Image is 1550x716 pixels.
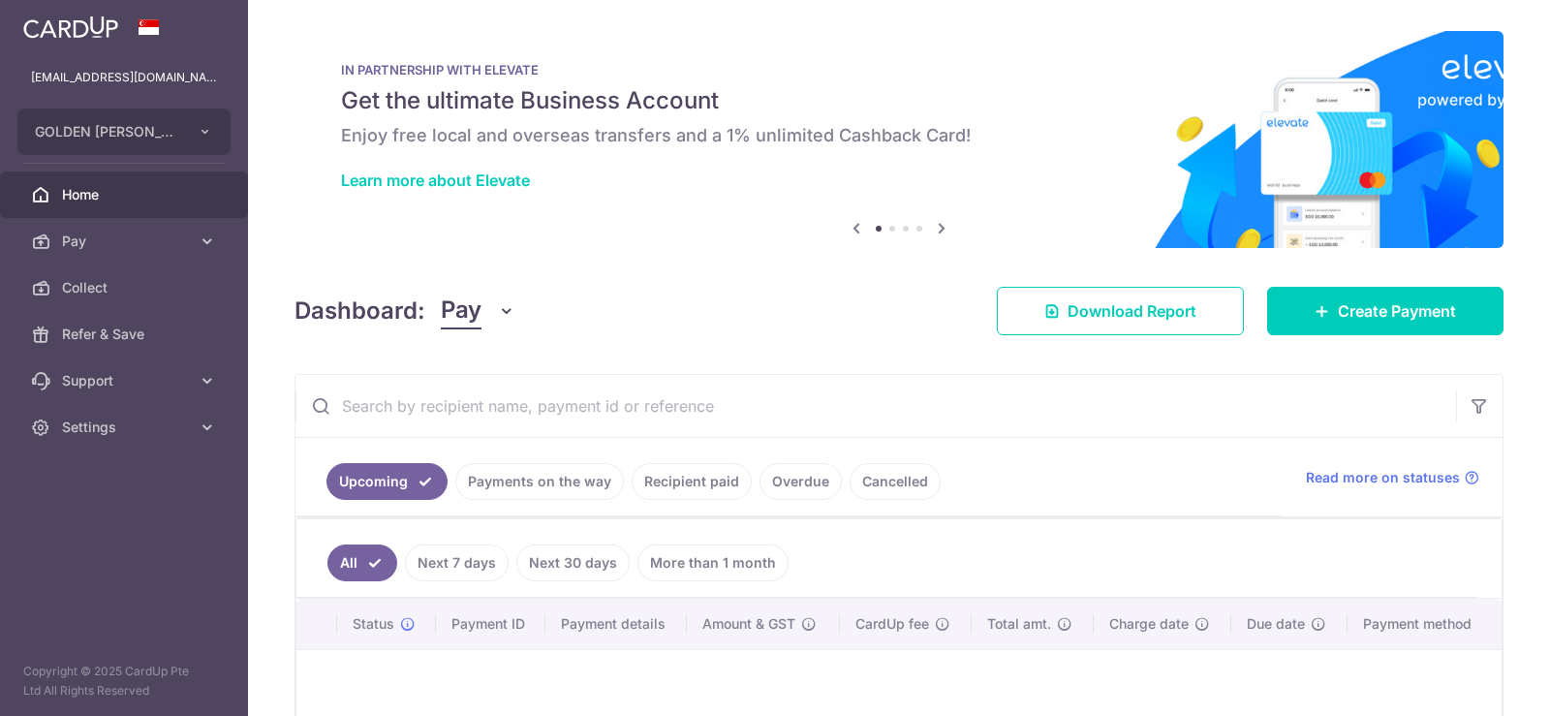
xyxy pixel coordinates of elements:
a: Recipient paid [632,463,752,500]
a: Next 30 days [516,545,630,581]
span: Status [353,614,394,634]
span: Download Report [1068,299,1196,323]
span: Read more on statuses [1306,468,1460,487]
span: Total amt. [987,614,1051,634]
span: Pay [441,293,481,329]
span: Support [62,371,190,390]
a: All [327,545,397,581]
span: Charge date [1109,614,1189,634]
input: Search by recipient name, payment id or reference [295,375,1456,437]
th: Payment method [1348,599,1502,649]
span: Home [62,185,190,204]
a: Create Payment [1267,287,1503,335]
th: Payment details [545,599,688,649]
span: Amount & GST [702,614,795,634]
img: Renovation banner [294,31,1503,248]
button: Pay [441,293,515,329]
span: Pay [62,232,190,251]
a: Payments on the way [455,463,624,500]
a: Cancelled [850,463,941,500]
button: GOLDEN [PERSON_NAME] MARKETING [17,109,231,155]
a: Next 7 days [405,545,509,581]
a: More than 1 month [637,545,789,581]
span: GOLDEN [PERSON_NAME] MARKETING [35,122,178,141]
a: Overdue [759,463,842,500]
span: Collect [62,278,190,297]
p: IN PARTNERSHIP WITH ELEVATE [341,62,1457,78]
th: Payment ID [436,599,545,649]
span: Refer & Save [62,325,190,344]
p: [EMAIL_ADDRESS][DOMAIN_NAME] [31,68,217,87]
h5: Get the ultimate Business Account [341,85,1457,116]
a: Upcoming [326,463,448,500]
img: CardUp [23,16,118,39]
h4: Dashboard: [294,294,425,328]
h6: Enjoy free local and overseas transfers and a 1% unlimited Cashback Card! [341,124,1457,147]
span: Settings [62,418,190,437]
a: Read more on statuses [1306,468,1479,487]
span: Due date [1247,614,1305,634]
a: Learn more about Elevate [341,171,530,190]
span: Create Payment [1338,299,1456,323]
span: CardUp fee [855,614,929,634]
a: Download Report [997,287,1244,335]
